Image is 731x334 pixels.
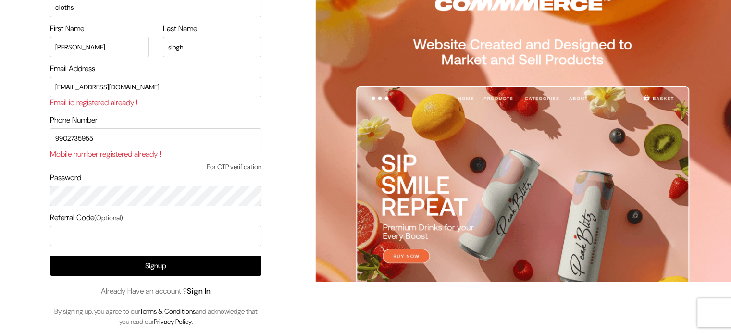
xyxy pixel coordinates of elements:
[50,162,261,172] span: For OTP verification
[163,23,197,35] label: Last Name
[50,63,95,74] label: Email Address
[50,97,261,109] div: Email id registered already !
[50,114,98,126] label: Phone Number
[140,307,196,316] a: Terms & Conditions
[94,213,123,222] span: (Optional)
[50,256,261,276] button: Signup
[187,286,211,296] a: Sign In
[50,172,81,184] label: Password
[50,148,261,160] div: Mobile number registered already !
[50,23,84,35] label: First Name
[50,212,123,223] label: Referral Code
[154,317,192,326] a: Privacy Policy
[101,285,211,297] span: Already Have an account ?
[50,307,261,327] p: By signing up, you agree to our and acknowledge that you read our .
